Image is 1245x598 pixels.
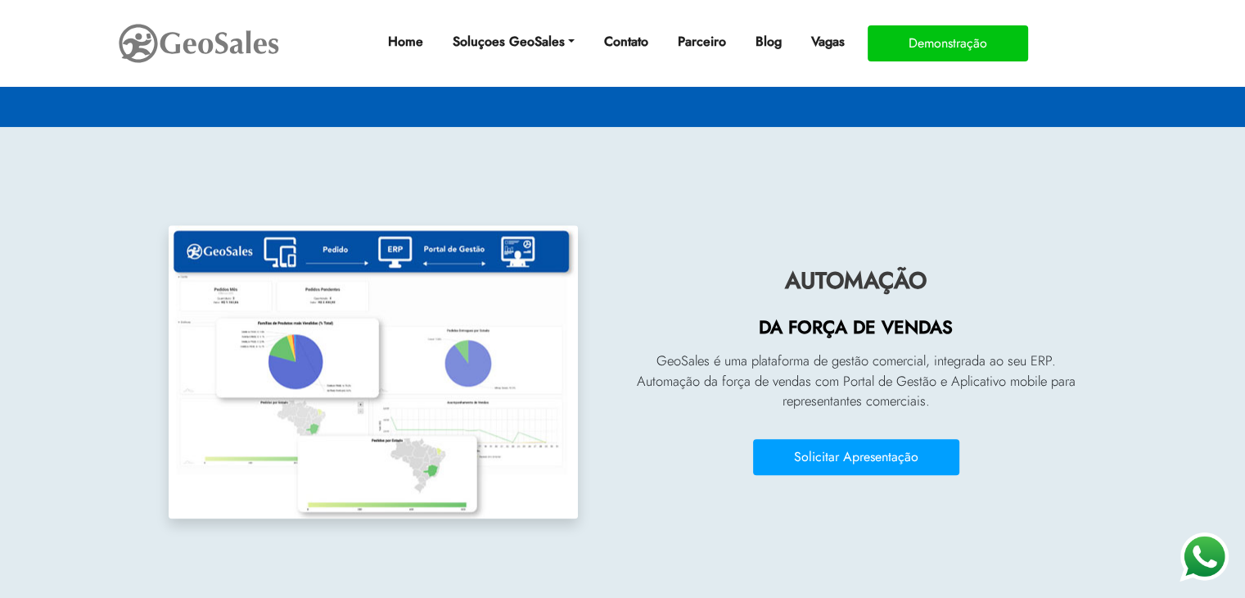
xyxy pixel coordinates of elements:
[635,316,1077,346] h2: DA FORÇA DE VENDAS
[805,25,851,58] a: Vagas
[445,25,580,58] a: Soluçoes GeoSales
[117,20,281,66] img: GeoSales
[635,264,1077,298] p: AUTOMAÇÃO
[1178,531,1229,582] img: WhatsApp
[635,351,1077,412] p: GeoSales é uma plataforma de gestão comercial, integrada ao seu ERP. Automação da força de vendas...
[749,25,788,58] a: Blog
[381,25,429,58] a: Home
[598,25,655,58] a: Contato
[169,225,578,519] img: Automação da Força de Vendas
[868,25,1028,61] button: Demonstração
[753,439,959,475] button: Solicitar Apresentação
[671,25,733,58] a: Parceiro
